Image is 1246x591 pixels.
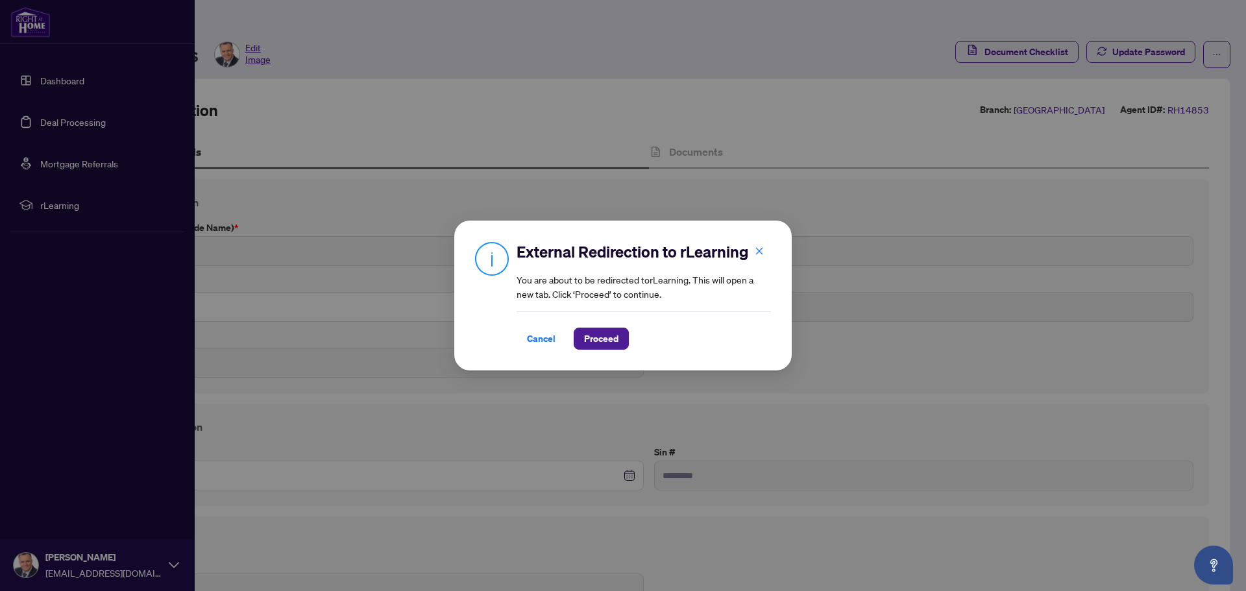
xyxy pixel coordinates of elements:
span: Proceed [584,328,618,349]
span: close [755,247,764,256]
div: You are about to be redirected to rLearning . This will open a new tab. Click ‘Proceed’ to continue. [517,241,771,350]
button: Proceed [574,328,629,350]
button: Open asap [1194,546,1233,585]
h2: External Redirection to rLearning [517,241,771,262]
button: Cancel [517,328,566,350]
img: Info Icon [475,241,509,276]
span: Cancel [527,328,556,349]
